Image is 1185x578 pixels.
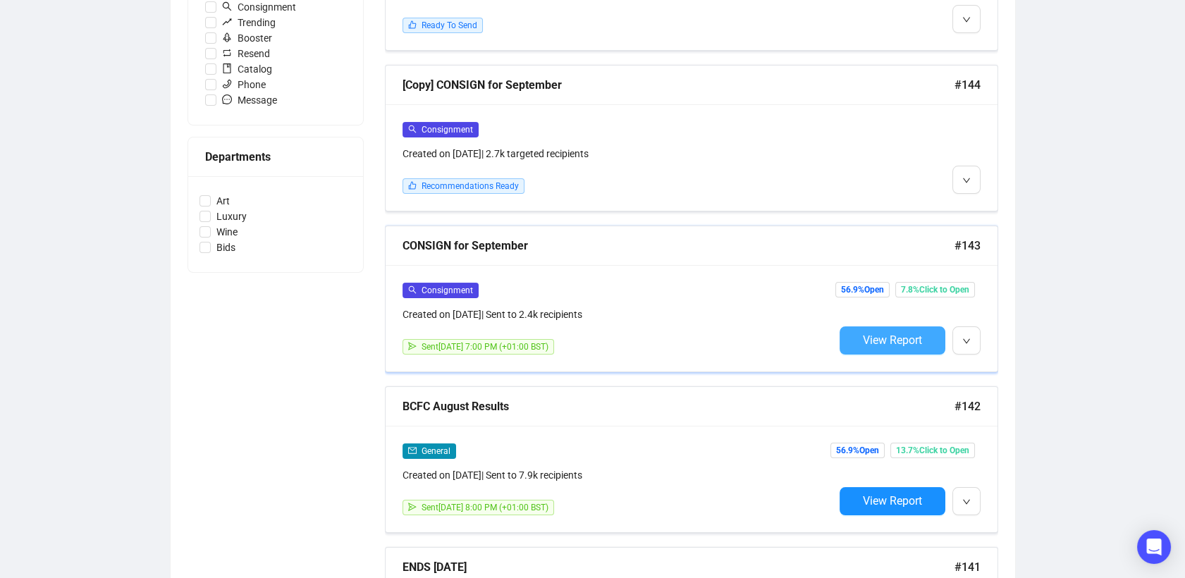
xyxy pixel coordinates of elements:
span: retweet [222,48,232,58]
span: #144 [954,76,981,94]
div: BCFC August Results [403,398,954,415]
button: View Report [840,326,945,355]
div: Open Intercom Messenger [1137,530,1171,564]
span: Recommendations Ready [422,181,519,191]
span: View Report [863,333,922,347]
span: General [422,446,450,456]
span: View Report [863,494,922,508]
span: down [962,498,971,506]
span: Booster [216,30,278,46]
button: View Report [840,487,945,515]
div: Created on [DATE] | 2.7k targeted recipients [403,146,834,161]
span: message [222,94,232,104]
span: down [962,337,971,345]
span: down [962,16,971,24]
div: [Copy] CONSIGN for September [403,76,954,94]
span: send [408,503,417,511]
span: search [408,125,417,133]
div: Created on [DATE] | Sent to 2.4k recipients [403,307,834,322]
span: like [408,181,417,190]
span: Message [216,92,283,108]
span: rocket [222,32,232,42]
span: Consignment [422,285,473,295]
span: like [408,20,417,29]
span: Catalog [216,61,278,77]
div: Created on [DATE] | Sent to 7.9k recipients [403,467,834,483]
div: Departments [205,148,346,166]
span: book [222,63,232,73]
span: search [222,1,232,11]
span: Resend [216,46,276,61]
span: phone [222,79,232,89]
span: Art [211,193,235,209]
span: #141 [954,558,981,576]
span: 7.8% Click to Open [895,282,975,297]
span: search [408,285,417,294]
span: Ready To Send [422,20,477,30]
span: send [408,342,417,350]
a: CONSIGN for September#143searchConsignmentCreated on [DATE]| Sent to 2.4k recipientssendSent[DATE... [385,226,998,372]
span: #143 [954,237,981,254]
div: CONSIGN for September [403,237,954,254]
span: #142 [954,398,981,415]
span: Bids [211,240,241,255]
span: mail [408,446,417,455]
span: 56.9% Open [835,282,890,297]
span: 13.7% Click to Open [890,443,975,458]
span: Sent [DATE] 7:00 PM (+01:00 BST) [422,342,548,352]
span: Consignment [422,125,473,135]
span: Sent [DATE] 8:00 PM (+01:00 BST) [422,503,548,512]
span: down [962,176,971,185]
span: Luxury [211,209,252,224]
span: Phone [216,77,271,92]
span: rise [222,17,232,27]
a: [Copy] CONSIGN for September#144searchConsignmentCreated on [DATE]| 2.7k targeted recipientslikeR... [385,65,998,211]
span: 56.9% Open [830,443,885,458]
span: Trending [216,15,281,30]
span: Wine [211,224,243,240]
a: BCFC August Results#142mailGeneralCreated on [DATE]| Sent to 7.9k recipientssendSent[DATE] 8:00 P... [385,386,998,533]
div: ENDS [DATE] [403,558,954,576]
